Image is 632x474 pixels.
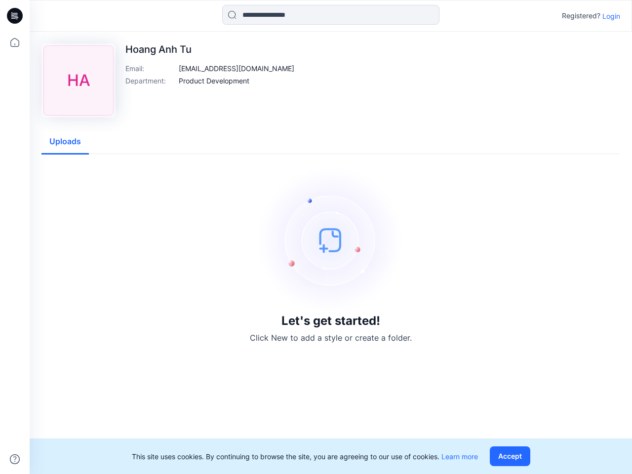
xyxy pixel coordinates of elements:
[179,63,294,74] p: [EMAIL_ADDRESS][DOMAIN_NAME]
[490,446,530,466] button: Accept
[125,63,175,74] p: Email :
[250,332,412,344] p: Click New to add a style or create a folder.
[132,451,478,462] p: This site uses cookies. By continuing to browse the site, you are agreeing to our use of cookies.
[41,129,89,155] button: Uploads
[441,452,478,461] a: Learn more
[602,11,620,21] p: Login
[43,45,114,116] div: HA
[562,10,600,22] p: Registered?
[125,76,175,86] p: Department :
[125,43,294,55] p: Hoang Anh Tu
[179,76,249,86] p: Product Development
[281,314,380,328] h3: Let's get started!
[257,166,405,314] img: empty-state-image.svg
